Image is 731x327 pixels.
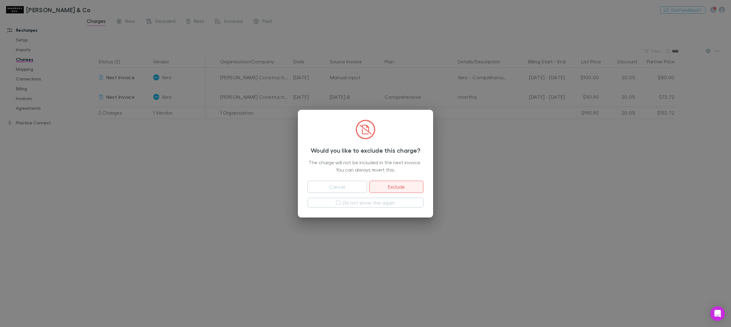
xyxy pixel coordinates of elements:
button: Cancel [308,181,367,193]
button: Exclude [369,181,423,193]
div: Open Intercom Messenger [710,306,725,321]
div: The charge will not be included in the next invoice. You can always revert this. [308,159,423,173]
button: Do not show this again [308,198,423,208]
label: Do not show this again [343,199,395,206]
h3: Would you like to exclude this charge? [308,147,423,154]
